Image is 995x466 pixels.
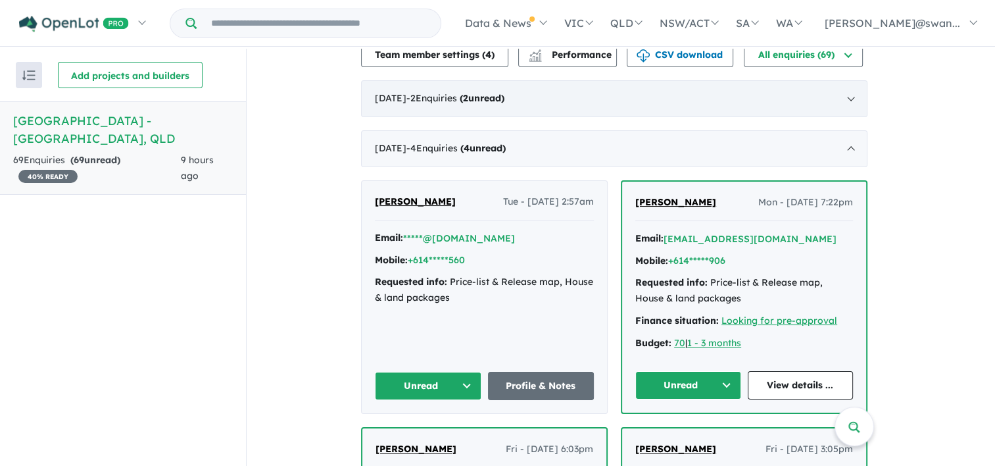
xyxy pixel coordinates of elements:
[506,442,593,457] span: Fri - [DATE] 6:03pm
[199,9,438,38] input: Try estate name, suburb, builder or developer
[375,194,456,210] a: [PERSON_NAME]
[721,315,837,326] a: Looking for pre-approval
[748,371,854,400] a: View details ...
[70,154,120,166] strong: ( unread)
[503,194,594,210] span: Tue - [DATE] 2:57am
[635,442,716,457] a: [PERSON_NAME]
[635,337,671,349] strong: Budget:
[376,443,456,455] span: [PERSON_NAME]
[13,112,233,147] h5: [GEOGRAPHIC_DATA] - [GEOGRAPHIC_DATA] , QLD
[758,195,853,211] span: Mon - [DATE] 7:22pm
[406,142,506,154] span: - 4 Enquir ies
[765,442,853,457] span: Fri - [DATE] 3:05pm
[635,196,716,208] span: [PERSON_NAME]
[485,49,491,61] span: 4
[674,337,685,349] a: 70
[637,49,650,63] img: download icon
[375,274,594,306] div: Price-list & Release map, House & land packages
[531,49,612,61] span: Performance
[518,41,617,67] button: Performance
[635,336,853,351] div: |
[361,41,508,67] button: Team member settings (4)
[687,337,741,349] a: 1 - 3 months
[460,92,504,104] strong: ( unread)
[635,232,664,244] strong: Email:
[464,142,470,154] span: 4
[529,53,542,62] img: bar-chart.svg
[460,142,506,154] strong: ( unread)
[74,154,84,166] span: 69
[635,443,716,455] span: [PERSON_NAME]
[529,49,541,57] img: line-chart.svg
[406,92,504,104] span: - 2 Enquir ies
[19,16,129,32] img: Openlot PRO Logo White
[635,315,719,326] strong: Finance situation:
[375,254,408,266] strong: Mobile:
[627,41,733,67] button: CSV download
[488,372,595,400] a: Profile & Notes
[375,195,456,207] span: [PERSON_NAME]
[664,232,837,246] button: [EMAIL_ADDRESS][DOMAIN_NAME]
[361,80,867,117] div: [DATE]
[58,62,203,88] button: Add projects and builders
[744,41,863,67] button: All enquiries (69)
[463,92,468,104] span: 2
[18,170,78,183] span: 40 % READY
[361,130,867,167] div: [DATE]
[375,276,447,288] strong: Requested info:
[375,372,481,400] button: Unread
[825,16,960,30] span: [PERSON_NAME]@swan...
[635,275,853,307] div: Price-list & Release map, House & land packages
[635,276,708,288] strong: Requested info:
[22,70,36,80] img: sort.svg
[635,255,668,267] strong: Mobile:
[13,153,181,184] div: 69 Enquir ies
[635,371,741,400] button: Unread
[181,154,214,182] span: 9 hours ago
[375,232,403,244] strong: Email:
[635,195,716,211] a: [PERSON_NAME]
[376,442,456,457] a: [PERSON_NAME]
